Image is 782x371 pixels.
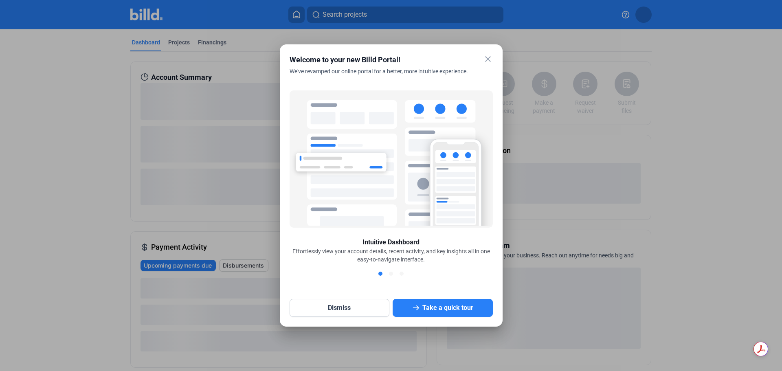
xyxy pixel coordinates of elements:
button: Dismiss [290,299,390,317]
mat-icon: close [483,54,493,64]
div: Welcome to your new Billd Portal! [290,54,472,66]
button: Take a quick tour [393,299,493,317]
div: Effortlessly view your account details, recent activity, and key insights all in one easy-to-navi... [290,247,493,263]
div: We've revamped our online portal for a better, more intuitive experience. [290,67,472,85]
div: Intuitive Dashboard [362,237,420,247]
